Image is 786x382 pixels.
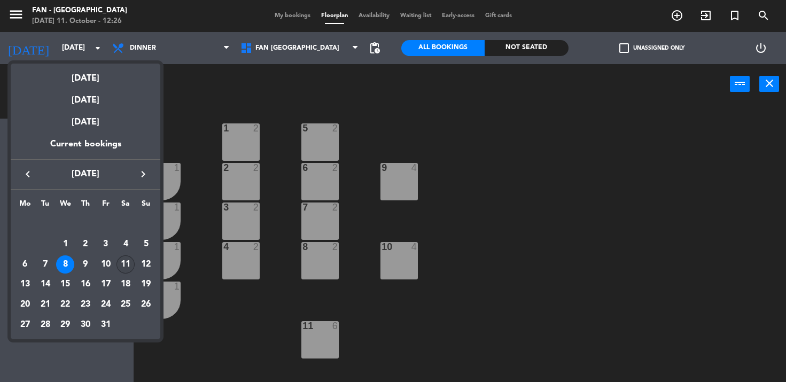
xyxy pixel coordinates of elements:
[116,234,136,254] td: October 4, 2025
[136,198,156,214] th: Sunday
[56,235,74,253] div: 1
[96,254,116,275] td: October 10, 2025
[96,294,116,315] td: October 24, 2025
[36,295,55,314] div: 21
[97,295,115,314] div: 24
[36,316,55,334] div: 28
[76,275,95,293] div: 16
[11,137,160,159] div: Current bookings
[116,294,136,315] td: October 25, 2025
[116,295,135,314] div: 25
[16,255,34,274] div: 6
[137,295,155,314] div: 26
[75,198,96,214] th: Thursday
[15,315,35,335] td: October 27, 2025
[35,274,56,294] td: October 14, 2025
[75,234,96,254] td: October 2, 2025
[137,235,155,253] div: 5
[56,295,74,314] div: 22
[15,274,35,294] td: October 13, 2025
[15,198,35,214] th: Monday
[76,316,95,334] div: 30
[116,275,135,293] div: 18
[97,316,115,334] div: 31
[55,294,75,315] td: October 22, 2025
[56,255,74,274] div: 8
[55,274,75,294] td: October 15, 2025
[136,254,156,275] td: October 12, 2025
[137,168,150,181] i: keyboard_arrow_right
[18,167,37,181] button: keyboard_arrow_left
[15,214,156,234] td: OCT
[15,254,35,275] td: October 6, 2025
[16,316,34,334] div: 27
[116,235,135,253] div: 4
[37,167,134,181] span: [DATE]
[76,255,95,274] div: 9
[11,85,160,107] div: [DATE]
[16,295,34,314] div: 20
[35,254,56,275] td: October 7, 2025
[96,234,116,254] td: October 3, 2025
[56,316,74,334] div: 29
[96,274,116,294] td: October 17, 2025
[134,167,153,181] button: keyboard_arrow_right
[35,315,56,335] td: October 28, 2025
[137,255,155,274] div: 12
[76,235,95,253] div: 2
[36,275,55,293] div: 14
[97,275,115,293] div: 17
[55,234,75,254] td: October 1, 2025
[136,234,156,254] td: October 5, 2025
[116,274,136,294] td: October 18, 2025
[11,64,160,85] div: [DATE]
[76,295,95,314] div: 23
[136,274,156,294] td: October 19, 2025
[116,254,136,275] td: October 11, 2025
[16,275,34,293] div: 13
[137,275,155,293] div: 19
[75,254,96,275] td: October 9, 2025
[55,315,75,335] td: October 29, 2025
[11,107,160,137] div: [DATE]
[136,294,156,315] td: October 26, 2025
[75,274,96,294] td: October 16, 2025
[55,198,75,214] th: Wednesday
[116,198,136,214] th: Saturday
[75,315,96,335] td: October 30, 2025
[75,294,96,315] td: October 23, 2025
[36,255,55,274] div: 7
[116,255,135,274] div: 11
[56,275,74,293] div: 15
[35,198,56,214] th: Tuesday
[97,235,115,253] div: 3
[55,254,75,275] td: October 8, 2025
[96,198,116,214] th: Friday
[35,294,56,315] td: October 21, 2025
[21,168,34,181] i: keyboard_arrow_left
[96,315,116,335] td: October 31, 2025
[15,294,35,315] td: October 20, 2025
[97,255,115,274] div: 10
